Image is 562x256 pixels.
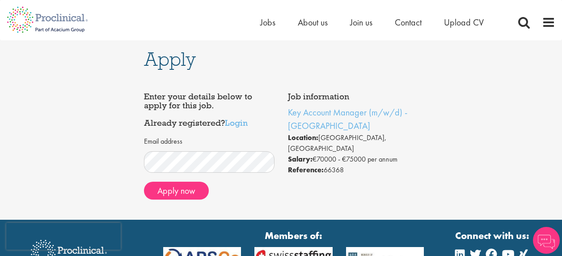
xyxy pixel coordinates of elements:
li: €70000 - €75000 per annum [288,154,418,165]
h4: Enter your details below to apply for this job. Already registered? [144,92,275,128]
a: Key Account Manager (m/w/d) - [GEOGRAPHIC_DATA] [288,107,407,132]
a: Jobs [260,17,275,28]
li: 66368 [288,165,418,175]
label: Email address [144,137,182,147]
strong: Members of: [163,229,424,243]
iframe: reCAPTCHA [6,223,121,250]
a: Join us [350,17,372,28]
strong: Reference: [288,165,324,175]
h4: Job information [288,92,418,101]
strong: Location: [288,133,318,142]
span: Apply [144,47,196,71]
a: Login [225,117,248,128]
a: About us [298,17,328,28]
img: Chatbot [533,227,560,254]
li: [GEOGRAPHIC_DATA], [GEOGRAPHIC_DATA] [288,132,418,154]
a: Upload CV [444,17,484,28]
strong: Connect with us: [455,229,531,243]
a: Contact [395,17,422,28]
strong: Salary: [288,154,313,164]
button: Apply now [144,182,209,200]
